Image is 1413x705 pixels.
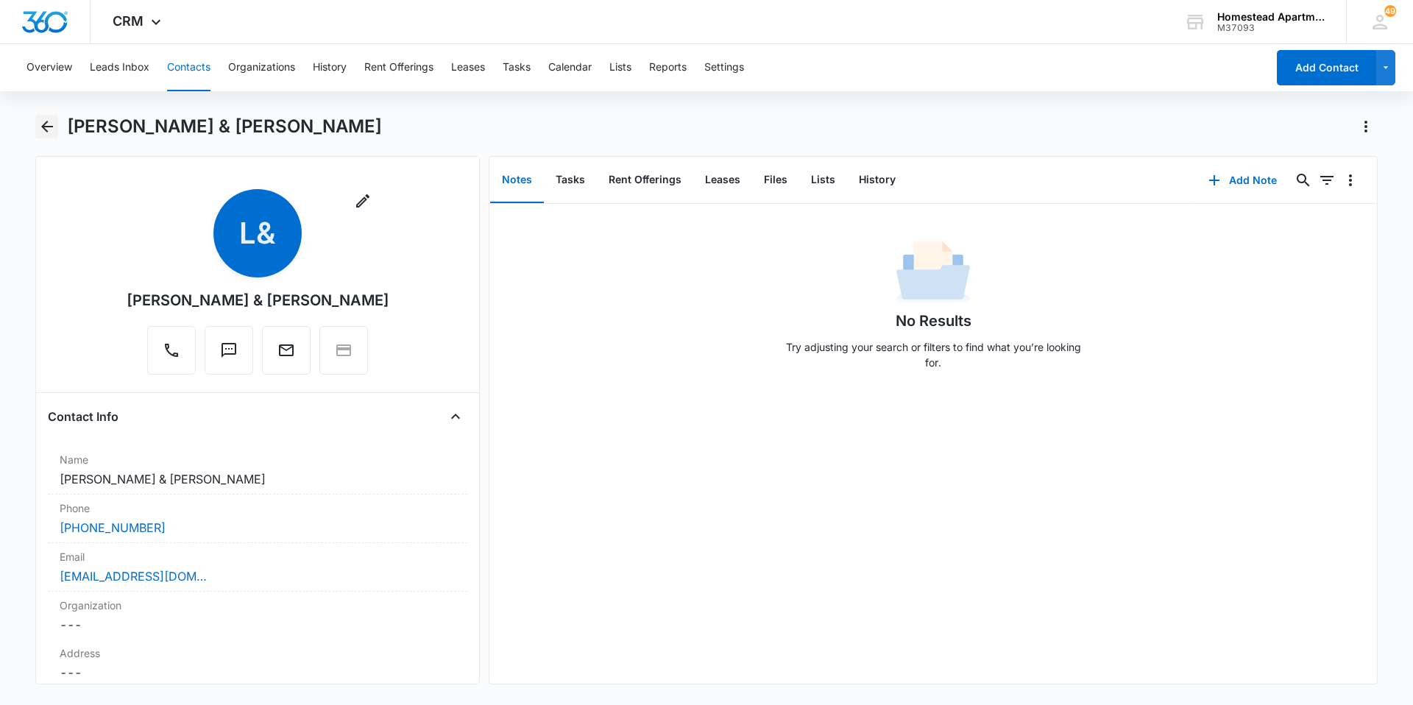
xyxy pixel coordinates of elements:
button: Organizations [228,44,295,91]
div: account name [1217,11,1325,23]
dd: --- [60,616,456,634]
button: Leads Inbox [90,44,149,91]
button: History [847,157,907,203]
button: Close [444,405,467,428]
button: Contacts [167,44,210,91]
div: Phone[PHONE_NUMBER] [48,495,467,543]
p: Try adjusting your search or filters to find what you’re looking for. [779,339,1088,370]
button: Search... [1292,169,1315,192]
button: Add Contact [1277,50,1376,85]
button: Files [752,157,799,203]
div: Organization--- [48,592,467,640]
dd: [PERSON_NAME] & [PERSON_NAME] [60,470,456,488]
button: Filters [1315,169,1339,192]
button: History [313,44,347,91]
button: Notes [490,157,544,203]
div: Address--- [48,640,467,688]
a: Text [205,349,253,361]
a: Email [262,349,311,361]
span: CRM [113,13,144,29]
label: Address [60,645,456,661]
button: Actions [1354,115,1378,138]
h1: No Results [896,310,971,332]
button: Call [147,326,196,375]
h1: [PERSON_NAME] & [PERSON_NAME] [67,116,382,138]
button: Leases [451,44,485,91]
button: Lists [799,157,847,203]
button: Leases [693,157,752,203]
button: Lists [609,44,631,91]
button: Text [205,326,253,375]
button: Overview [26,44,72,91]
div: notifications count [1384,5,1396,17]
button: Email [262,326,311,375]
button: Rent Offerings [364,44,433,91]
img: No Data [896,236,970,310]
button: Rent Offerings [597,157,693,203]
dd: --- [60,664,456,681]
span: 49 [1384,5,1396,17]
div: Email[EMAIL_ADDRESS][DOMAIN_NAME] [48,543,467,592]
button: Back [35,115,58,138]
label: Organization [60,598,456,613]
div: account id [1217,23,1325,33]
label: Email [60,549,456,564]
label: Name [60,452,456,467]
label: Phone [60,500,456,516]
button: Tasks [544,157,597,203]
button: Add Note [1194,163,1292,198]
a: [PHONE_NUMBER] [60,519,166,536]
button: Overflow Menu [1339,169,1362,192]
span: L& [213,189,302,277]
button: Tasks [503,44,531,91]
button: Settings [704,44,744,91]
h4: Contact Info [48,408,118,425]
a: Call [147,349,196,361]
button: Calendar [548,44,592,91]
button: Reports [649,44,687,91]
a: [EMAIL_ADDRESS][DOMAIN_NAME] [60,567,207,585]
div: Name[PERSON_NAME] & [PERSON_NAME] [48,446,467,495]
div: [PERSON_NAME] & [PERSON_NAME] [127,289,389,311]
